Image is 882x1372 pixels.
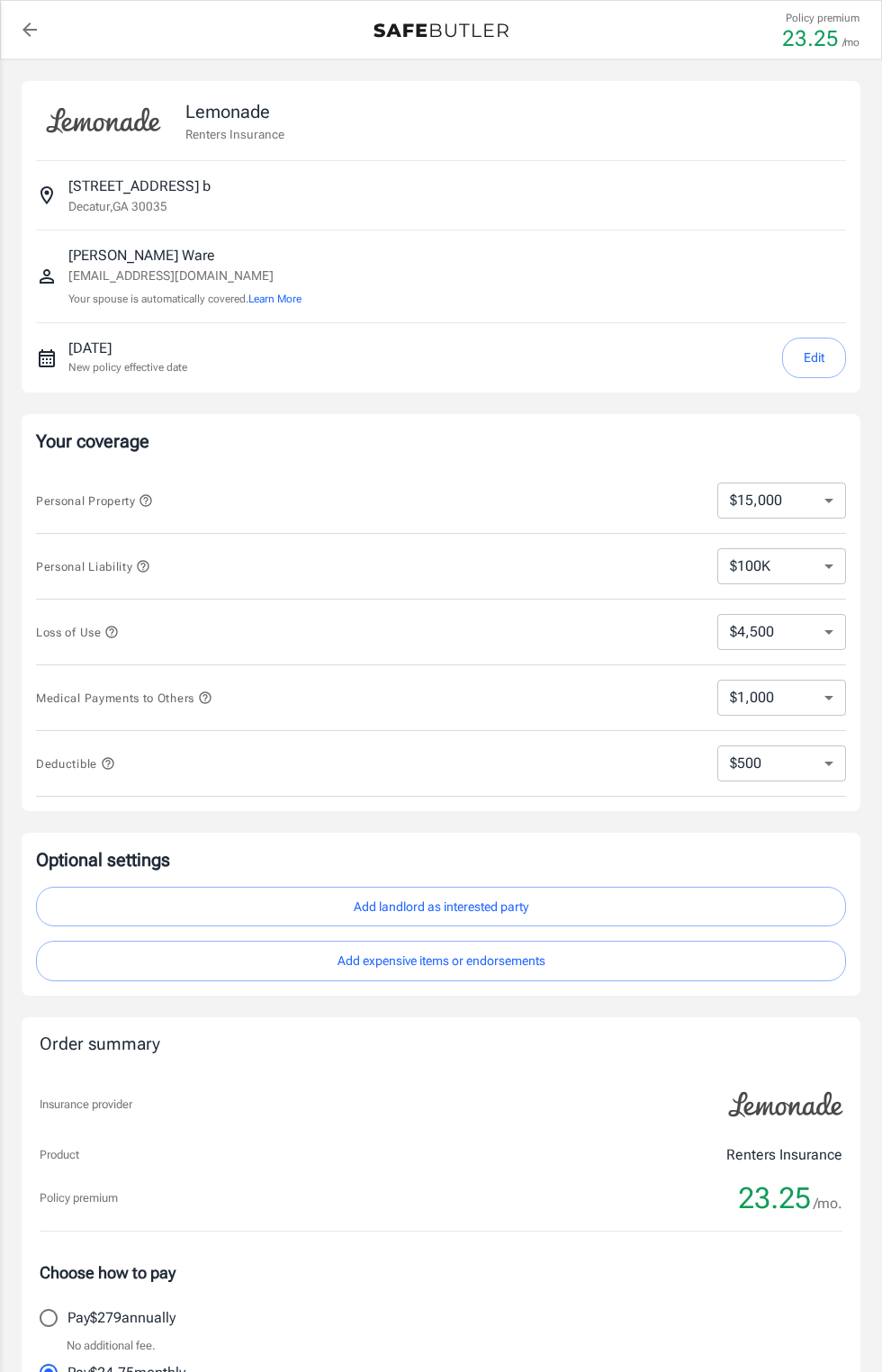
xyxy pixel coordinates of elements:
[786,10,859,26] p: Policy premium
[68,338,187,359] p: [DATE]
[814,1191,842,1216] span: /mo.
[40,1189,118,1207] p: Policy premium
[36,494,153,508] span: Personal Property
[68,266,301,285] p: [EMAIL_ADDRESS][DOMAIN_NAME]
[248,291,301,307] button: Learn More
[36,753,115,774] button: Deductible
[36,348,58,369] svg: New policy start date
[36,95,171,146] img: Lemonade
[68,245,301,266] p: [PERSON_NAME] Ware
[40,1032,842,1058] div: Order summary
[68,291,301,308] p: Your spouse is automatically covered.
[36,687,212,709] button: Medical Payments to Others
[40,1260,842,1285] p: Choose how to pay
[185,98,284,125] p: Lemonade
[782,28,839,50] p: 23.25
[68,197,167,215] p: Decatur , GA 30035
[373,23,508,38] img: Back to quotes
[185,125,284,143] p: Renters Insurance
[36,266,58,287] svg: Insured person
[36,691,212,705] span: Medical Payments to Others
[36,847,846,872] p: Optional settings
[842,34,859,50] p: /mo
[36,560,150,573] span: Personal Liability
[36,626,119,639] span: Loss of Use
[738,1180,811,1216] span: 23.25
[40,1096,132,1114] p: Insurance provider
[67,1337,156,1355] p: No additional fee.
[68,176,211,197] p: [STREET_ADDRESS] b
[36,621,119,643] button: Loss of Use
[40,1146,79,1164] p: Product
[36,941,846,981] button: Add expensive items or endorsements
[36,429,846,454] p: Your coverage
[68,359,187,375] p: New policy effective date
[782,338,846,378] button: Edit
[36,887,846,927] button: Add landlord as interested party
[726,1144,842,1166] p: Renters Insurance
[36,555,150,577] button: Personal Liability
[36,490,153,511] button: Personal Property
[67,1307,175,1329] p: Pay $279 annually
[718,1079,853,1130] img: Lemonade
[36,757,115,771] span: Deductible
[12,12,48,48] a: back to quotes
[36,185,58,206] svg: Insured address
